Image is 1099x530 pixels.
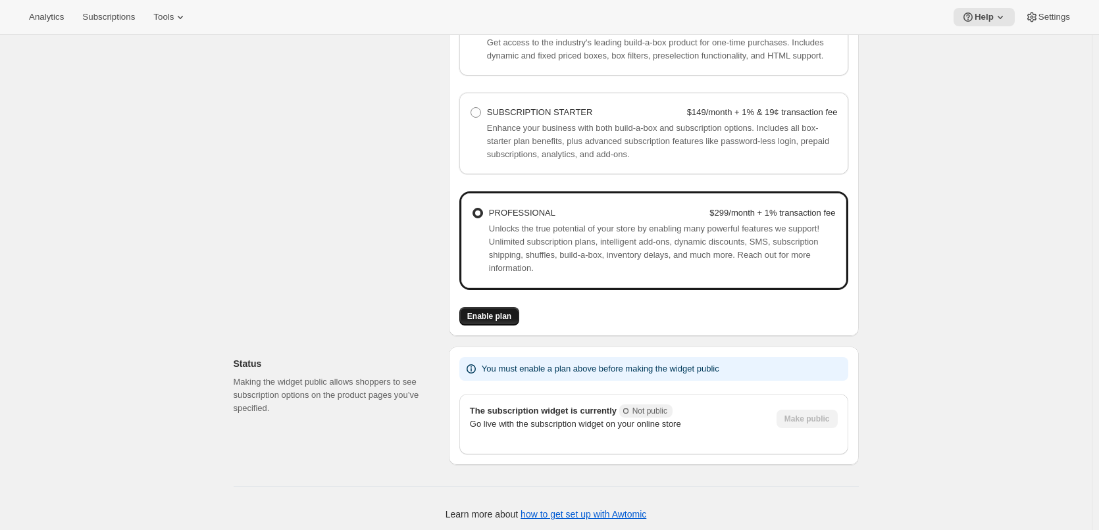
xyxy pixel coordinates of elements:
span: Enhance your business with both build-a-box and subscription options. Includes all box-starter pl... [487,123,829,159]
span: Analytics [29,12,64,22]
span: PROFESSIONAL [489,208,555,218]
span: Not public [632,406,667,416]
button: Enable plan [459,307,519,325]
p: Learn more about [446,508,647,521]
span: Enable plan [467,311,511,322]
span: The subscription widget is currently [470,406,673,416]
span: SUBSCRIPTION STARTER [487,107,593,117]
button: Settings [1017,8,1078,26]
button: Analytics [21,8,72,26]
span: Tools [153,12,174,22]
strong: $299/month + 1% transaction fee [709,208,835,218]
strong: $149/month + 1% & 19¢ transaction fee [687,107,838,117]
button: Help [954,8,1015,26]
h2: Status [234,357,428,370]
span: Unlocks the true potential of your store by enabling many powerful features we support! Unlimited... [489,224,819,273]
span: Settings [1038,12,1070,22]
button: Subscriptions [74,8,143,26]
p: Go live with the subscription widget on your online store [470,418,766,431]
a: how to get set up with Awtomic [521,509,646,519]
span: Subscriptions [82,12,135,22]
p: Making the widget public allows shoppers to see subscription options on the product pages you’ve ... [234,375,428,415]
span: Get access to the industry's leading build-a-box product for one-time purchases. Includes dynamic... [487,37,824,60]
p: You must enable a plan above before making the widget public [482,362,719,375]
span: Help [975,12,994,22]
button: Tools [145,8,195,26]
